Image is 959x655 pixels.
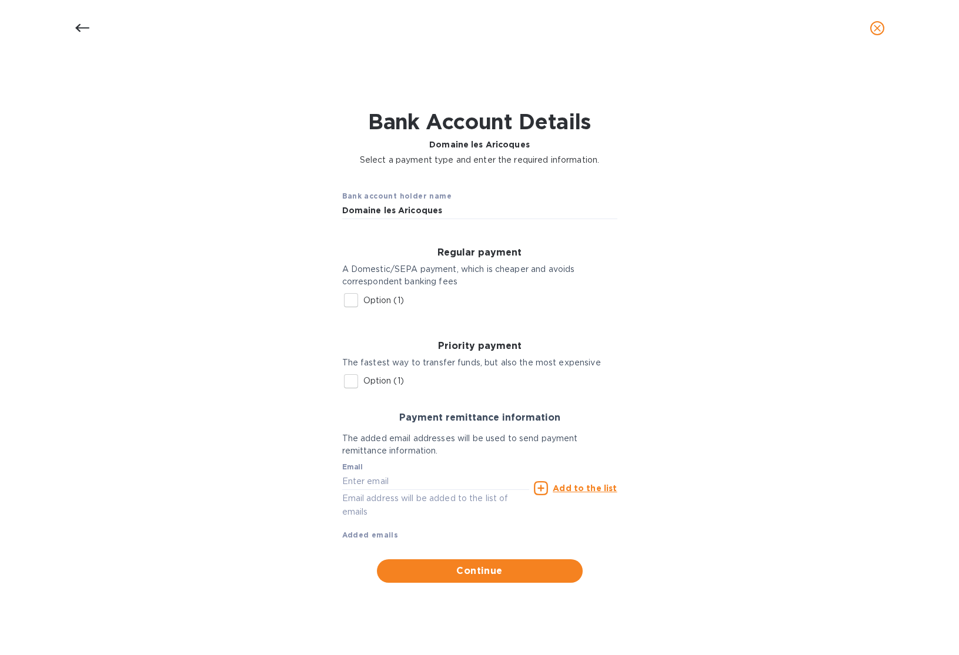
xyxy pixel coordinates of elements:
p: The added email addresses will be used to send payment remittance information. [342,432,617,457]
button: Continue [377,559,583,583]
p: Email address will be added to the list of emails [342,492,530,519]
p: Option (1) [363,375,404,387]
input: Enter email [342,472,530,490]
b: Added emails [342,530,399,539]
b: Domaine les Aricoques [429,140,530,149]
p: Select a payment type and enter the required information. [360,154,600,166]
u: Add to the list [553,483,617,493]
span: Continue [386,564,573,578]
p: The fastest way to transfer funds, but also the most expensive [342,357,617,369]
h3: Regular payment [342,247,617,258]
button: close [863,14,891,42]
h3: Priority payment [342,341,617,352]
p: Option (1) [363,294,404,307]
p: A Domestic/SEPA payment, which is cheaper and avoids correspondent banking fees [342,263,617,288]
h1: Bank Account Details [360,109,600,134]
label: Email [342,464,363,471]
b: Bank account holder name [342,192,452,200]
h3: Payment remittance information [342,412,617,424]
